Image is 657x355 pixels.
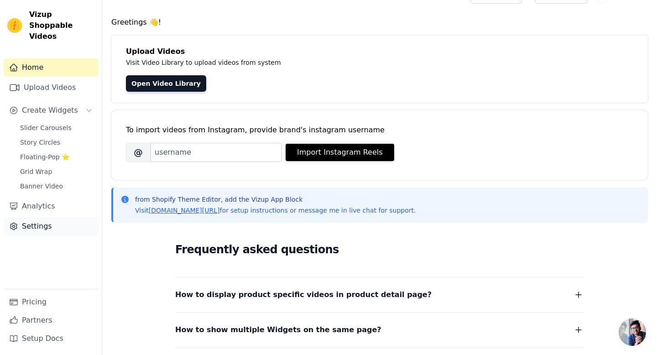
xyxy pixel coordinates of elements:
h4: Upload Videos [126,46,633,57]
a: Grid Wrap [15,165,98,178]
div: To import videos from Instagram, provide brand's instagram username [126,125,633,136]
a: Upload Videos [4,78,98,97]
a: Analytics [4,197,98,215]
a: Open Video Library [126,75,206,92]
h2: Frequently asked questions [175,240,584,259]
a: Banner Video [15,180,98,193]
span: Floating-Pop ⭐ [20,152,69,162]
button: Import Instagram Reels [286,144,394,161]
button: How to show multiple Widgets on the same page? [175,324,584,336]
a: Floating-Pop ⭐ [15,151,98,163]
a: Story Circles [15,136,98,149]
span: Banner Video [20,182,63,191]
img: Vizup [7,18,22,33]
span: Story Circles [20,138,60,147]
span: Vizup Shoppable Videos [29,9,94,42]
span: How to show multiple Widgets on the same page? [175,324,381,336]
a: Partners [4,311,98,329]
input: username [151,143,282,162]
span: Slider Carousels [20,123,72,132]
span: How to display product specific videos in product detail page? [175,288,432,301]
span: @ [126,143,151,162]
p: Visit for setup instructions or message me in live chat for support. [135,206,416,215]
button: How to display product specific videos in product detail page? [175,288,584,301]
p: Visit Video Library to upload videos from system [126,57,535,68]
a: Open chat [619,318,646,346]
p: from Shopify Theme Editor, add the Vizup App Block [135,195,416,204]
a: [DOMAIN_NAME][URL] [149,207,220,214]
a: Home [4,58,98,77]
button: Create Widgets [4,101,98,120]
span: Grid Wrap [20,167,52,176]
span: Create Widgets [22,105,78,116]
a: Slider Carousels [15,121,98,134]
a: Settings [4,217,98,235]
a: Setup Docs [4,329,98,348]
h4: Greetings 👋! [111,17,648,28]
a: Pricing [4,293,98,311]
